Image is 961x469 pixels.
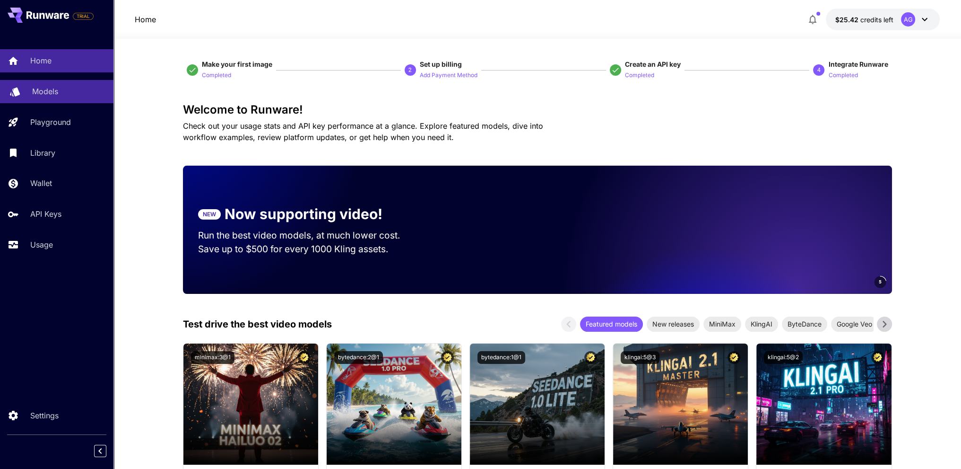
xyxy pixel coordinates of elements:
span: Check out your usage stats and API key performance at a glance. Explore featured models, dive int... [183,121,543,142]
span: Add your payment card to enable full platform functionality. [73,10,94,22]
span: ByteDance [782,319,827,329]
p: Models [32,86,58,97]
p: 2 [408,66,412,74]
span: Integrate Runware [828,60,888,68]
p: Usage [30,239,53,250]
span: TRIAL [73,13,93,20]
button: minimax:3@1 [191,351,234,364]
span: Create an API key [625,60,681,68]
button: bytedance:1@1 [477,351,525,364]
span: 5 [879,278,882,285]
span: KlingAI [745,319,778,329]
img: alt [470,344,605,465]
img: alt [183,344,318,465]
button: Certified Model – Vetted for best performance and includes a commercial license. [441,351,454,364]
img: alt [756,344,891,465]
span: New releases [647,319,700,329]
div: ByteDance [782,317,827,332]
span: Make your first image [202,60,272,68]
p: Completed [828,71,857,80]
p: Playground [30,116,71,128]
p: Completed [202,71,231,80]
button: $25.41871AG [826,9,940,30]
button: Completed [828,69,857,80]
button: Certified Model – Vetted for best performance and includes a commercial license. [298,351,311,364]
div: KlingAI [745,317,778,332]
div: Collapse sidebar [101,442,113,460]
button: Certified Model – Vetted for best performance and includes a commercial license. [871,351,884,364]
div: MiniMax [703,317,741,332]
button: Certified Model – Vetted for best performance and includes a commercial license. [584,351,597,364]
button: Collapse sidebar [94,445,106,457]
p: Home [30,55,52,66]
span: Featured models [580,319,643,329]
span: Google Veo [831,319,878,329]
span: MiniMax [703,319,741,329]
span: $25.42 [835,16,860,24]
p: Save up to $500 for every 1000 Kling assets. [198,242,418,256]
button: Certified Model – Vetted for best performance and includes a commercial license. [727,351,740,364]
p: Library [30,147,55,159]
img: alt [327,344,461,465]
a: Home [135,14,156,25]
div: New releases [647,317,700,332]
div: Google Veo [831,317,878,332]
p: Completed [625,71,654,80]
p: Wallet [30,177,52,189]
nav: breadcrumb [135,14,156,25]
span: credits left [860,16,893,24]
p: Settings [30,410,59,421]
span: Set up billing [420,60,462,68]
button: Add Payment Method [420,69,477,80]
p: Add Payment Method [420,71,477,80]
div: AG [901,12,915,27]
p: 4 [817,66,821,74]
p: API Keys [30,208,61,220]
button: klingai:5@2 [764,351,803,364]
h3: Welcome to Runware! [183,103,892,116]
p: Now supporting video! [225,204,382,225]
div: $25.41871 [835,15,893,25]
button: Completed [625,69,654,80]
button: bytedance:2@1 [334,351,383,364]
img: alt [613,344,748,465]
p: Test drive the best video models [183,317,332,331]
div: Featured models [580,317,643,332]
p: Run the best video models, at much lower cost. [198,229,418,242]
p: NEW [203,210,216,219]
button: klingai:5@3 [621,351,659,364]
button: Completed [202,69,231,80]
